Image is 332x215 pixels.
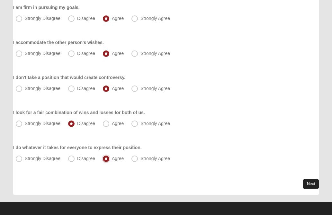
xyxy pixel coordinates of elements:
span: Disagree [77,156,95,161]
span: Disagree [77,121,95,126]
span: Strongly Agree [140,16,170,21]
span: Agree [112,16,124,21]
span: Strongly Disagree [25,51,60,56]
span: Strongly Agree [140,121,170,126]
span: Strongly Agree [140,156,170,161]
span: Disagree [77,86,95,91]
span: Agree [112,121,124,126]
span: Agree [112,86,124,91]
span: Strongly Disagree [25,156,60,161]
label: I look for a fair combination of wins and losses for both of us. [13,109,145,116]
label: I do whatever it takes for everyone to express their position. [13,144,142,151]
span: Strongly Disagree [25,121,60,126]
span: Strongly Disagree [25,86,60,91]
span: Strongly Agree [140,86,170,91]
span: Agree [112,51,124,56]
label: I don't take a position that would create controversy. [13,74,125,81]
span: Agree [112,156,124,161]
span: Disagree [77,51,95,56]
span: Disagree [77,16,95,21]
a: Next [303,179,319,189]
span: Strongly Agree [140,51,170,56]
span: Strongly Disagree [25,16,60,21]
label: I am firm in pursuing my goals. [13,4,80,11]
label: I accommodate the other person's wishes. [13,39,104,46]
